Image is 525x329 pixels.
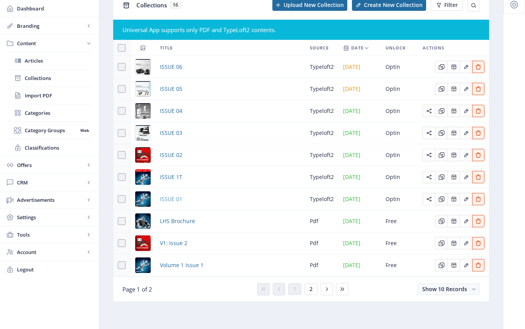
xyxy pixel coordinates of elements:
span: Collections [25,74,91,82]
img: d827f93c-2a50-4243-97e3-16e52986addd.png [135,169,151,185]
td: typeloft2 [305,100,338,122]
a: Edit page [435,63,447,70]
img: cover.jpg [135,213,151,229]
a: Edit page [460,129,472,136]
img: 6d006dcb-cd59-4171-bccf-2e3a76e59699.png [135,103,151,119]
img: cover.jpg [135,235,151,251]
td: [DATE] [338,232,381,254]
td: Optin [381,56,418,78]
a: Edit page [472,195,484,202]
button: 1 [288,283,301,295]
a: Edit page [447,195,460,202]
span: Filter [444,2,458,8]
span: ISSUE 03 [160,128,182,138]
span: Classifications [25,144,91,152]
a: Edit page [447,239,460,246]
a: ISSUE 02 [160,150,182,160]
img: baa6bcdc-f77d-49fc-bd56-02056f2011d4.png [135,147,151,163]
span: Collections [136,1,167,9]
span: Offers [17,161,85,169]
td: typeloft2 [305,188,338,210]
td: Optin [381,144,418,166]
a: Edit page [435,107,447,114]
a: Edit page [435,195,447,202]
a: Edit page [472,217,484,224]
span: V1: Issue 2 [160,239,187,248]
a: Category GroupsWeb [8,122,91,139]
a: Edit page [435,173,447,180]
td: [DATE] [338,188,381,210]
a: Edit page [447,173,460,180]
td: Optin [381,122,418,144]
img: cover.jpg [135,257,151,273]
a: Import PDF [8,87,91,104]
a: Edit page [472,107,484,114]
a: ISSUE 06 [160,62,182,72]
span: Import PDF [25,92,91,99]
span: Actions [423,43,444,53]
a: Edit page [423,173,435,180]
a: Edit page [423,129,435,136]
span: Show 10 Records [422,285,467,293]
a: LHS Brochure [160,216,195,226]
img: 286f7be9-6ea2-4f91-98b5-c4475f5ee911.png [135,125,151,141]
span: Articles [25,57,91,65]
td: [DATE] [338,100,381,122]
a: Edit page [460,107,472,114]
span: 1 [293,286,296,292]
a: ISSUE 01 [160,194,182,204]
td: typeloft2 [305,144,338,166]
a: Classifications [8,139,91,156]
span: Categories [25,109,91,117]
span: Category Groups [25,126,78,134]
td: [DATE] [338,78,381,100]
a: Edit page [435,151,447,158]
span: Upload New Collection [284,2,344,8]
span: Branding [17,22,85,30]
td: [DATE] [338,166,381,188]
td: Optin [381,166,418,188]
span: Dashboard [17,5,93,12]
span: Content [17,39,85,47]
a: ISSUE 1T [160,172,182,182]
a: Edit page [460,85,472,92]
span: Create New Collection [364,2,423,8]
button: Show 10 Records [417,283,480,295]
a: Edit page [472,129,484,136]
a: Edit page [435,261,447,268]
a: Edit page [472,85,484,92]
a: Edit page [472,151,484,158]
button: 2 [304,283,318,295]
span: Date [351,43,364,53]
a: Edit page [447,107,460,114]
td: Free [381,210,418,232]
span: 16 [170,1,181,9]
a: Collections [8,70,91,87]
a: Edit page [472,239,484,246]
td: Optin [381,100,418,122]
td: Optin [381,188,418,210]
a: Categories [8,104,91,121]
td: pdf [305,254,338,276]
td: typeloft2 [305,56,338,78]
td: [DATE] [338,122,381,144]
a: Edit page [460,217,472,224]
a: Edit page [435,239,447,246]
a: Edit page [447,217,460,224]
span: Logout [17,266,93,273]
a: Volume 1 Issue 1 [160,261,204,270]
a: Edit page [447,85,460,92]
a: Edit page [423,195,435,202]
div: Universal App supports only PDF and TypeLoft2 contents. [122,26,480,34]
td: Optin [381,78,418,100]
span: Title [160,43,173,53]
a: Edit page [435,129,447,136]
a: ISSUE 05 [160,84,182,94]
a: Edit page [435,85,447,92]
td: [DATE] [338,144,381,166]
a: Edit page [423,151,435,158]
a: Edit page [472,63,484,70]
